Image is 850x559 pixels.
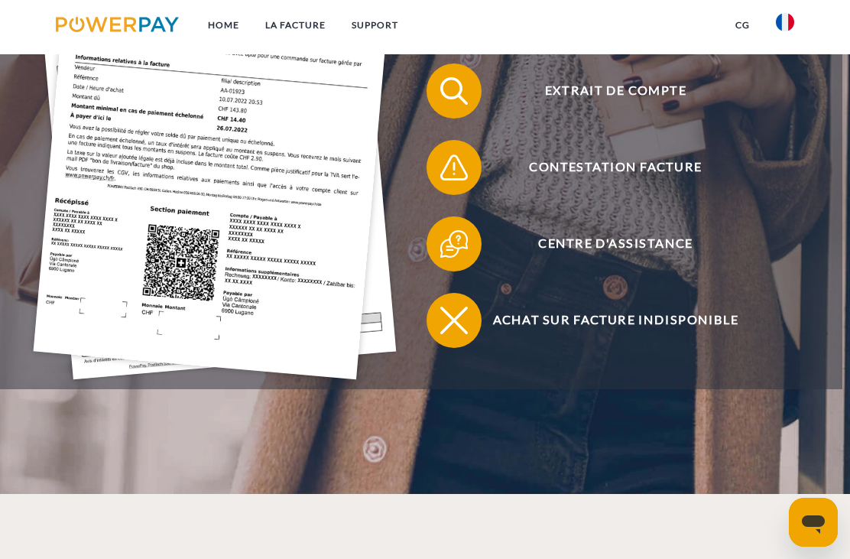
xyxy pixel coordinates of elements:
img: qb_warning.svg [437,151,472,185]
img: qb_help.svg [437,227,472,262]
button: Contestation Facture [427,140,784,195]
span: Centre d'assistance [447,216,784,271]
iframe: Bouton de lancement de la fenêtre de messagerie [789,498,838,547]
img: qb_search.svg [437,74,472,109]
button: Centre d'assistance [427,216,784,271]
img: logo-powerpay.svg [56,17,179,32]
span: Extrait de compte [447,63,784,119]
a: LA FACTURE [252,11,339,39]
img: qb_close.svg [437,304,472,338]
a: Achat sur facture indisponible [407,290,804,351]
img: fr [776,13,794,31]
span: Achat sur facture indisponible [447,293,784,348]
a: CG [722,11,763,39]
button: Achat sur facture indisponible [427,293,784,348]
span: Contestation Facture [447,140,784,195]
a: Extrait de compte [407,60,804,122]
a: Centre d'assistance [407,213,804,275]
a: Home [195,11,252,39]
button: Extrait de compte [427,63,784,119]
a: Support [339,11,411,39]
a: Contestation Facture [407,137,804,198]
